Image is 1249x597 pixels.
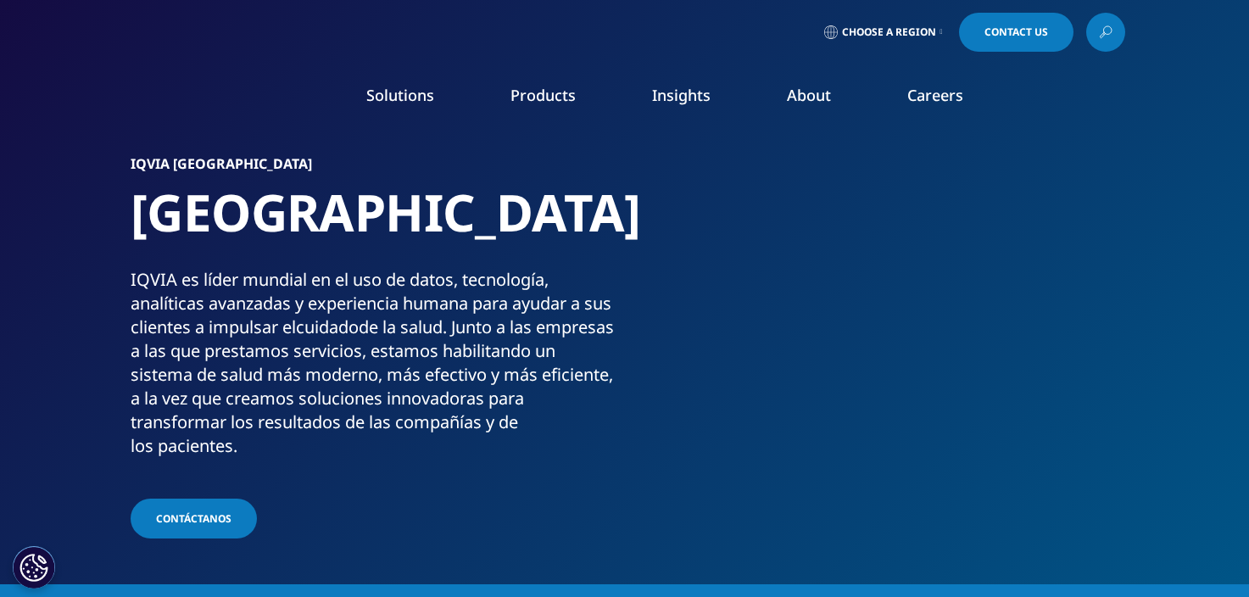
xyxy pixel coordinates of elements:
span: Contáctanos [156,511,231,526]
a: Contact Us [959,13,1073,52]
button: Configuración de cookies [13,546,55,589]
img: 103_brainstorm-on-glass-window.jpg [665,157,1118,496]
a: Solutions [366,85,434,105]
a: Insights [652,85,711,105]
h6: IQVIA [GEOGRAPHIC_DATA] [131,157,618,181]
h1: [GEOGRAPHIC_DATA] [131,181,618,268]
a: Contáctanos [131,499,257,538]
span: Contact Us [984,27,1048,37]
a: Products [510,85,576,105]
span: Choose a Region [842,25,936,39]
nav: Primary [267,59,1125,139]
p: IQVIA es líder mundial en el uso de datos, tecnología, analíticas avanzadas y experiencia humana ... [131,268,618,468]
a: Careers [907,85,963,105]
span: cuidado [296,315,359,338]
a: About [787,85,831,105]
